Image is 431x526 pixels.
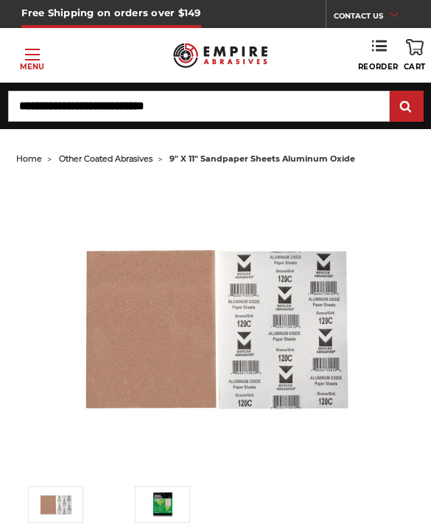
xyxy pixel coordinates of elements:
[358,39,399,72] a: Reorder
[59,153,153,164] a: other coated abrasives
[392,92,421,122] input: Submit
[334,7,410,28] a: CONTACT US
[38,487,74,522] img: 9" x 11" Sandpaper Sheets Aluminum Oxide
[169,153,355,164] span: 9" x 11" sandpaper sheets aluminum oxide
[404,62,426,72] span: Cart
[358,62,399,72] span: Reorder
[173,37,267,74] img: Empire Abrasives
[20,61,44,72] p: Menu
[404,39,426,72] a: Cart
[25,54,40,55] span: Toggle menu
[16,153,42,164] a: home
[144,491,181,519] img: 9" x 11" Sandpaper Sheets Aluminum Oxide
